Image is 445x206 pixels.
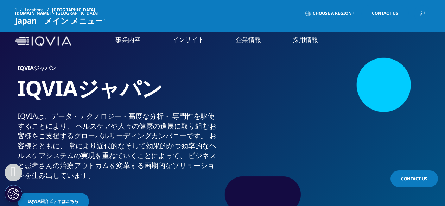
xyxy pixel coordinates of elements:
[236,35,261,44] a: 企業情報
[313,11,352,16] span: Choose a Region
[74,25,430,58] nav: Primary
[372,11,398,15] span: Contact Us
[401,176,427,182] span: Contact Us
[293,35,318,44] a: 採用情報
[5,185,22,202] button: Cookie 設定
[390,170,438,187] a: Contact Us
[18,75,220,111] h1: IQVIAジャパン
[239,65,427,206] img: 873_asian-businesspeople-meeting-in-office.jpg
[172,35,204,44] a: インサイト
[115,35,141,44] a: 事業内容
[56,11,101,16] div: [GEOGRAPHIC_DATA]
[18,65,220,75] h6: IQVIAジャパン
[18,111,220,180] div: IQVIAは、​データ・​テクノロジー・​高度な​分析・​ 専門性を​駆使する​ことに​より、​ ヘルスケアや​人々の​健康の​進展に​取り組む​お客様を​ご支援​する​グローバル​リーディング...
[361,5,409,21] a: Contact Us
[28,198,78,205] span: IQVIA紹介ビデオはこちら
[15,10,51,16] a: [DOMAIN_NAME]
